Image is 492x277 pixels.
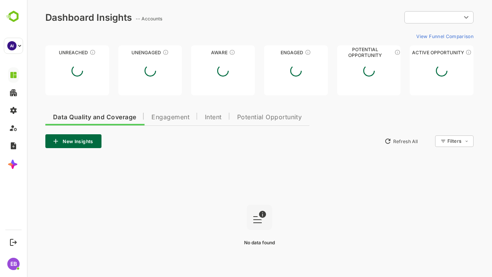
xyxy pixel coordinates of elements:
div: Aware [164,50,228,55]
button: New Insights [18,134,75,148]
div: Unengaged [91,50,155,55]
div: ​ [377,10,447,24]
div: EB [7,258,20,270]
div: These accounts have open opportunities which might be at any of the Sales Stages [439,49,445,55]
div: Dashboard Insights [18,12,105,23]
div: AI [7,41,17,50]
ag: -- Accounts [109,16,138,22]
div: These accounts have just entered the buying cycle and need further nurturing [202,49,208,55]
div: Potential Opportunity [310,50,374,55]
div: Engaged [237,50,301,55]
div: These accounts have not been engaged with for a defined time period [63,49,69,55]
div: These accounts have not shown enough engagement and need nurturing [136,49,142,55]
button: Refresh All [354,135,394,147]
div: Filters [421,138,434,144]
div: Unreached [18,50,82,55]
button: View Funnel Comparison [386,30,447,42]
img: BambooboxLogoMark.f1c84d78b4c51b1a7b5f700c9845e183.svg [4,9,23,24]
div: These accounts are warm, further nurturing would qualify them to MQAs [278,49,284,55]
button: Logout [8,237,18,247]
span: Intent [178,114,195,120]
div: Filters [420,134,447,148]
span: Engagement [125,114,163,120]
div: These accounts are MQAs and can be passed on to Inside Sales [367,49,374,55]
span: Potential Opportunity [210,114,275,120]
span: No data found [217,240,248,245]
div: Active Opportunity [383,50,447,55]
span: Data Quality and Coverage [26,114,109,120]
